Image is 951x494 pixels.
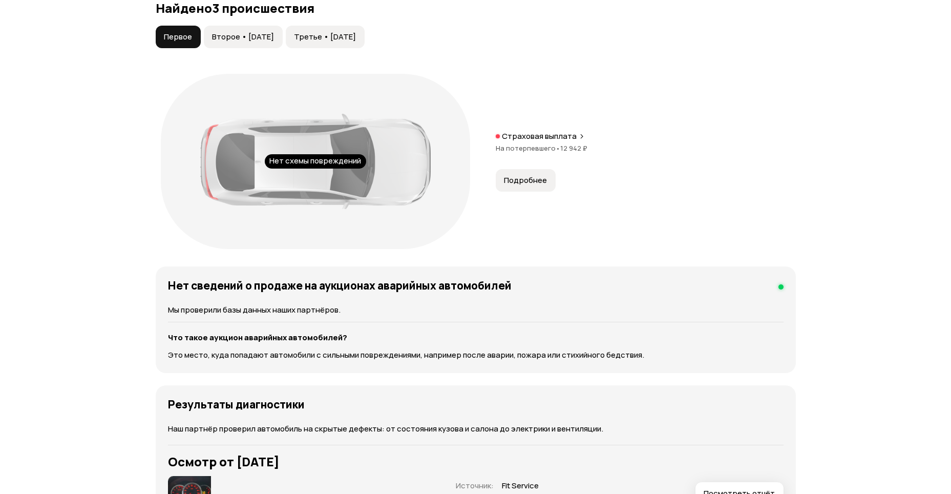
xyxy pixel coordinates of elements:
[286,26,365,48] button: Третье • [DATE]
[502,131,577,141] p: Страховая выплата
[168,332,347,343] strong: Что такое аукцион аварийных автомобилей?
[156,26,201,48] button: Первое
[496,143,560,153] span: На потерпевшего
[212,32,274,42] span: Второе • [DATE]
[168,349,784,361] p: Это место, куда попадают автомобили с сильными повреждениями, например после аварии, пожара или с...
[502,481,540,491] span: Fit Service
[560,143,587,153] span: 12 942 ₽
[168,398,305,411] h4: Результаты диагностики
[164,32,192,42] span: Первое
[168,455,784,469] h3: Осмотр от [DATE]
[456,480,494,491] span: Источник :
[156,1,796,15] h3: Найдено 3 происшествия
[168,304,784,316] p: Мы проверили базы данных наших партнёров.
[504,175,547,186] span: Подробнее
[294,32,356,42] span: Третье • [DATE]
[204,26,283,48] button: Второе • [DATE]
[496,169,556,192] button: Подробнее
[168,279,512,292] h4: Нет сведений о продаже на аукционах аварийных автомобилей
[556,143,560,153] span: •
[265,154,366,169] div: Нет схемы повреждений
[168,423,784,435] p: Наш партнёр проверил автомобиль на скрытые дефекты: от состояния кузова и салона до электрики и в...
